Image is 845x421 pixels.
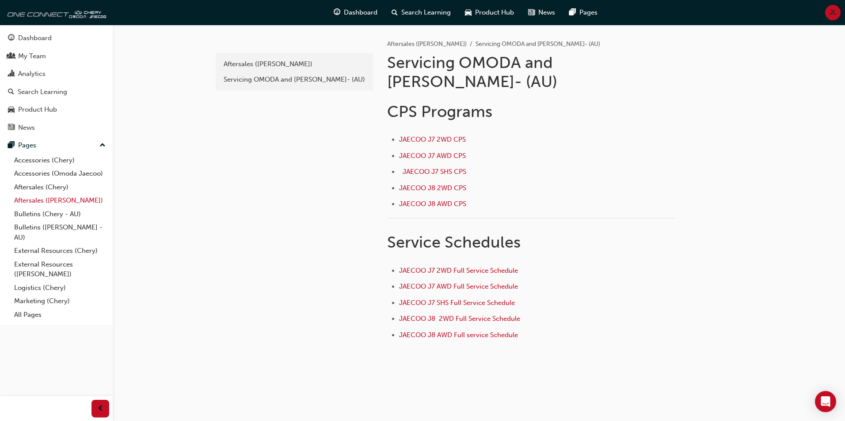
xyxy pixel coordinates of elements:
span: guage-icon [8,34,15,42]
li: Servicing OMODA and [PERSON_NAME]- (AU) [476,39,600,49]
h1: Servicing OMODA and [PERSON_NAME]- (AU) [387,53,677,91]
span: people-icon [8,53,15,60]
div: Analytics [18,69,46,79]
a: JAECOO J8 AWD CPS [399,200,466,208]
a: guage-iconDashboard [327,4,384,22]
div: Aftersales ([PERSON_NAME]) [224,59,365,69]
a: JAECOO J7 AWD CPS [399,152,468,160]
a: Dashboard [4,30,109,46]
a: Accessories (Omoda Jaecoo) [11,167,109,180]
span: search-icon [8,88,14,96]
a: JAECOO J8 2WD CPS [399,184,466,192]
img: oneconnect [4,4,106,21]
span: Product Hub [475,8,514,18]
span: JL [830,8,837,18]
a: Aftersales ([PERSON_NAME]) [219,56,369,72]
span: CPS Programs [387,102,492,121]
a: Search Learning [4,84,109,100]
span: car-icon [8,106,15,114]
a: Aftersales ([PERSON_NAME]) [11,194,109,207]
a: All Pages [11,308,109,322]
div: News [18,123,35,133]
a: car-iconProduct Hub [458,4,521,22]
a: Accessories (Chery) [11,154,109,167]
span: car-icon [465,7,472,18]
a: Product Hub [4,101,109,118]
a: Marketing (Chery) [11,294,109,308]
div: Dashboard [18,33,52,43]
div: Product Hub [18,105,57,115]
a: Aftersales (Chery) [11,180,109,194]
a: Aftersales ([PERSON_NAME]) [387,40,467,48]
a: search-iconSearch Learning [384,4,458,22]
span: Pages [579,8,598,18]
a: news-iconNews [521,4,562,22]
a: Bulletins ([PERSON_NAME] - AU) [11,221,109,244]
button: Pages [4,137,109,154]
div: Pages [18,140,36,150]
span: News [538,8,555,18]
span: search-icon [392,7,398,18]
div: Servicing OMODA and [PERSON_NAME]- (AU) [224,75,365,85]
a: Logistics (Chery) [11,281,109,295]
span: Dashboard [344,8,377,18]
span: Search Learning [401,8,451,18]
a: Bulletins (Chery - AU) [11,207,109,221]
div: Open Intercom Messenger [815,391,836,412]
span: news-icon [8,124,15,132]
a: External Resources ([PERSON_NAME]) [11,258,109,281]
div: My Team [18,51,46,61]
span: Service Schedules [387,233,521,252]
a: pages-iconPages [562,4,605,22]
a: News [4,120,109,136]
span: chart-icon [8,70,15,78]
a: My Team [4,48,109,64]
span: guage-icon [334,7,340,18]
span: prev-icon [97,403,104,414]
div: Search Learning [18,87,67,97]
span: news-icon [528,7,535,18]
a: JAECOO J7 2WD Full Service Schedule [399,267,518,274]
a: Servicing OMODA and [PERSON_NAME]- (AU) [219,72,369,87]
a: JAECOO J7 SHS Full Service Schedule [399,299,517,307]
a: Analytics [4,66,109,82]
a: JAECOO J7 SHS CPS [403,168,468,176]
button: DashboardMy TeamAnalyticsSearch LearningProduct HubNews [4,28,109,137]
a: External Resources (Chery) [11,244,109,258]
span: up-icon [99,140,106,151]
a: JAECOO J8 AWD Full service Schedule [399,331,518,339]
a: JAECOO J8 2WD Full Service Schedule [399,315,520,323]
a: JAECOO J7 2WD CPS [399,135,468,143]
button: JL [825,5,841,20]
span: pages-icon [8,142,15,150]
a: JAECOO J7 AWD Full Service Schedule [399,282,520,290]
span: pages-icon [569,7,576,18]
